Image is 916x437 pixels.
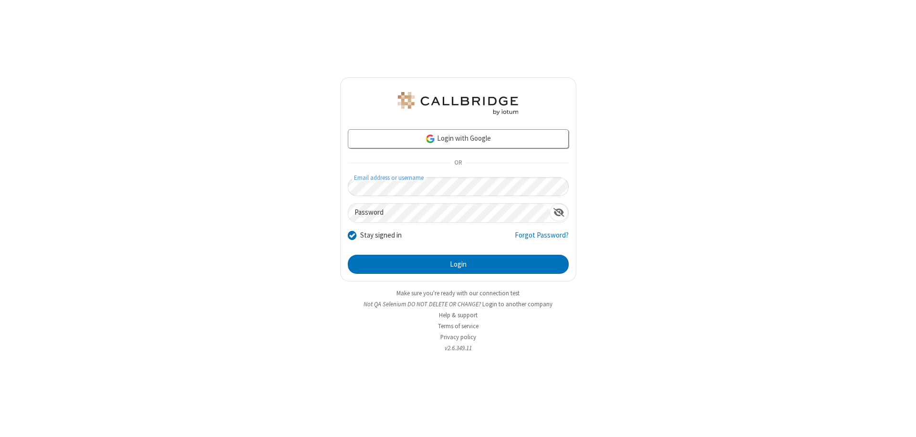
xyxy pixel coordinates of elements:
input: Email address or username [348,177,569,196]
button: Login to another company [482,300,552,309]
li: Not QA Selenium DO NOT DELETE OR CHANGE? [340,300,576,309]
a: Help & support [439,311,478,319]
a: Make sure you're ready with our connection test [396,289,520,297]
a: Terms of service [438,322,479,330]
img: google-icon.png [425,134,436,144]
a: Privacy policy [440,333,476,341]
button: Login [348,255,569,274]
input: Password [348,204,550,222]
a: Login with Google [348,129,569,148]
li: v2.6.349.11 [340,343,576,353]
div: Show password [550,204,568,221]
label: Stay signed in [360,230,402,241]
img: QA Selenium DO NOT DELETE OR CHANGE [396,92,520,115]
a: Forgot Password? [515,230,569,248]
span: OR [450,156,466,170]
